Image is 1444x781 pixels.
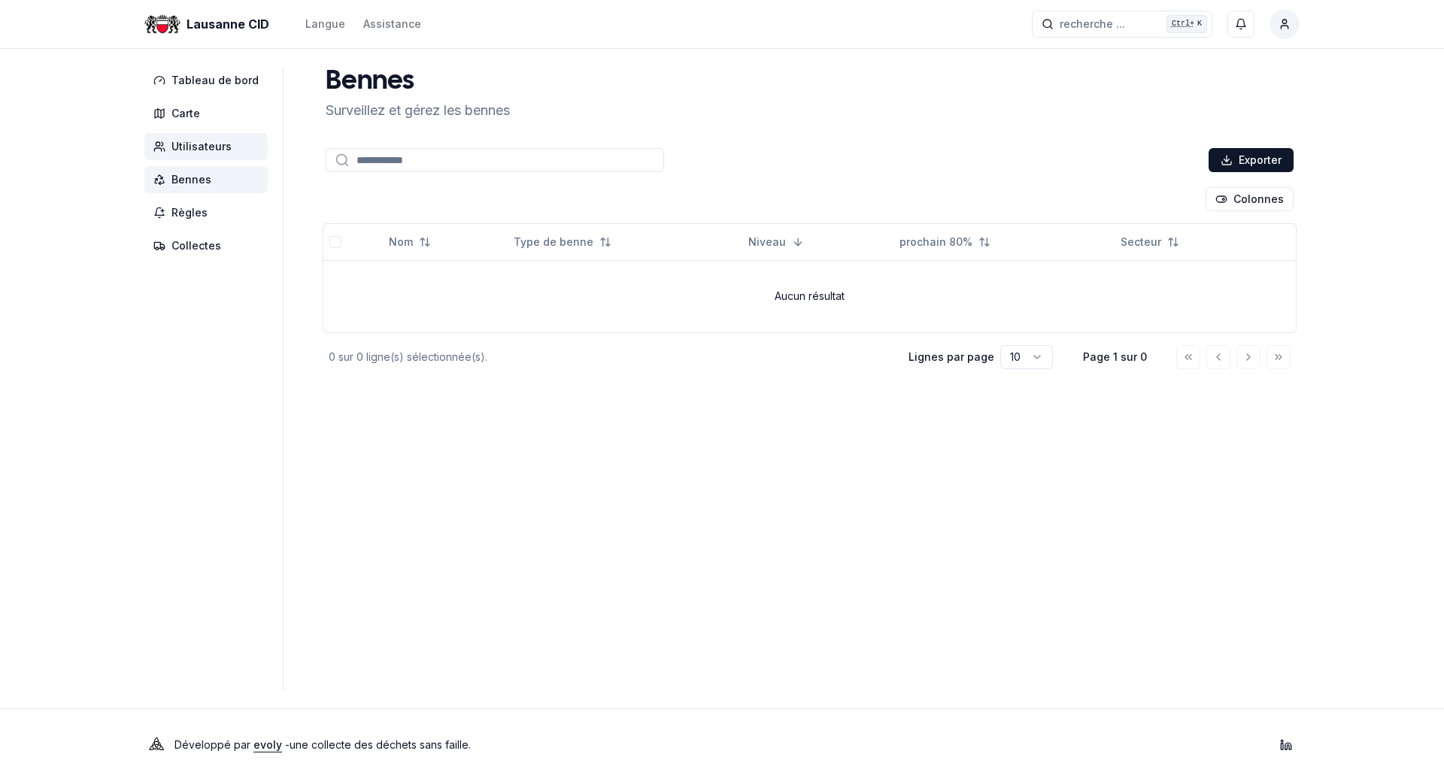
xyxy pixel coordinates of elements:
span: Utilisateurs [171,139,232,154]
span: Niveau [748,235,786,250]
span: Lausanne CID [187,15,269,33]
span: prochain 80% [899,235,972,250]
button: recherche ...Ctrl+K [1032,11,1212,38]
a: evoly [253,738,282,751]
span: Nom [389,235,413,250]
button: select-all [329,236,341,248]
button: Not sorted. Click to sort ascending. [1112,230,1188,254]
a: Tableau de bord [144,67,274,94]
p: Lignes par page [909,350,994,365]
a: Règles [144,199,274,226]
span: Collectes [171,238,221,253]
a: Lausanne CID [144,15,275,33]
button: Not sorted. Click to sort ascending. [505,230,620,254]
div: 0 sur 0 ligne(s) sélectionnée(s). [329,350,884,365]
button: Exporter [1209,148,1294,172]
span: Tableau de bord [171,73,259,88]
a: Utilisateurs [144,133,274,160]
div: Langue [305,17,345,32]
p: Développé par - une collecte des déchets sans faille . [174,734,471,755]
a: Carte [144,100,274,127]
div: Page 1 sur 0 [1077,350,1152,365]
a: Collectes [144,232,274,259]
h1: Bennes [326,67,510,97]
button: Sorted descending. Click to sort ascending. [739,230,813,254]
button: Cocher les colonnes [1206,187,1294,211]
a: Bennes [144,166,274,193]
button: Not sorted. Click to sort ascending. [380,230,440,254]
img: Evoly Logo [144,733,168,757]
button: Langue [305,15,345,33]
span: Règles [171,205,208,220]
span: Carte [171,106,200,121]
span: Secteur [1121,235,1161,250]
span: Bennes [171,172,211,187]
img: Lausanne CID Logo [144,6,180,42]
td: Aucun résultat [323,260,1296,332]
button: Not sorted. Click to sort ascending. [890,230,1000,254]
p: Surveillez et gérez les bennes [326,100,510,121]
span: recherche ... [1060,17,1125,32]
span: Type de benne [514,235,593,250]
a: Assistance [363,15,421,33]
